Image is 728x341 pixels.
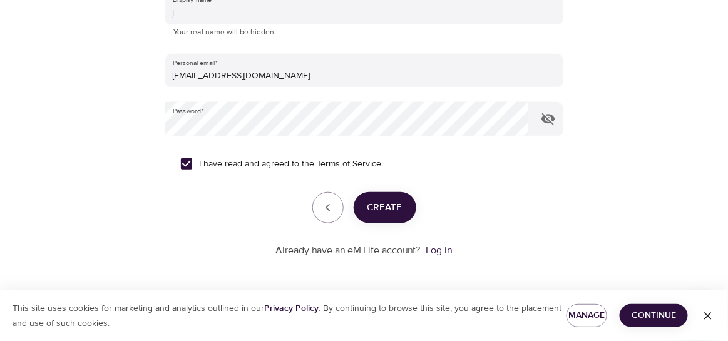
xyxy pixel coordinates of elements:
span: Continue [630,308,678,323]
p: Already have an eM Life account? [276,243,421,258]
button: Manage [567,304,607,327]
button: Continue [620,304,688,327]
button: Create [354,192,416,223]
a: Terms of Service [317,158,382,171]
span: Create [367,200,402,216]
a: Privacy Policy [264,303,319,314]
span: I have read and agreed to the [200,158,382,171]
span: Manage [577,308,597,323]
p: Your real name will be hidden. [174,26,555,39]
a: Log in [426,244,453,257]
